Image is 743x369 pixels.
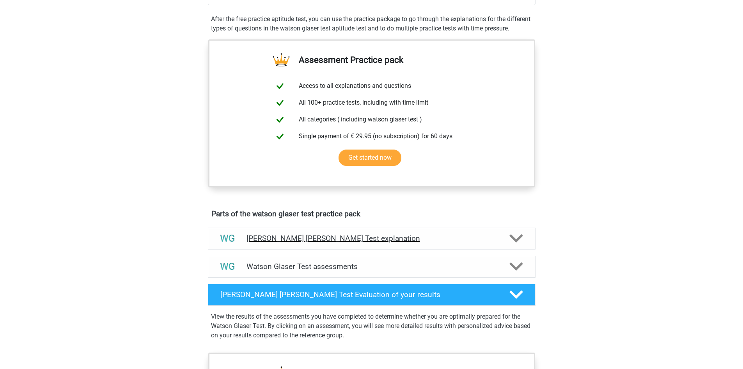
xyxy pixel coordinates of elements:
[208,14,536,33] div: After the free practice aptitude test, you can use the practice package to go through the explana...
[205,256,539,278] a: assessments Watson Glaser Test assessments
[246,234,497,243] h4: [PERSON_NAME] [PERSON_NAME] Test explanation
[205,228,539,250] a: explanations [PERSON_NAME] [PERSON_NAME] Test explanation
[218,257,238,276] img: watson glaser test assessments
[205,284,539,306] a: [PERSON_NAME] [PERSON_NAME] Test Evaluation of your results
[218,228,238,248] img: watson glaser test explanations
[211,209,532,218] h4: Parts of the watson glaser test practice pack
[246,262,497,271] h4: Watson Glaser Test assessments
[220,290,497,299] h4: [PERSON_NAME] [PERSON_NAME] Test Evaluation of your results
[339,150,401,166] a: Get started now
[211,312,532,340] p: View the results of the assessments you have completed to determine whether you are optimally pre...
